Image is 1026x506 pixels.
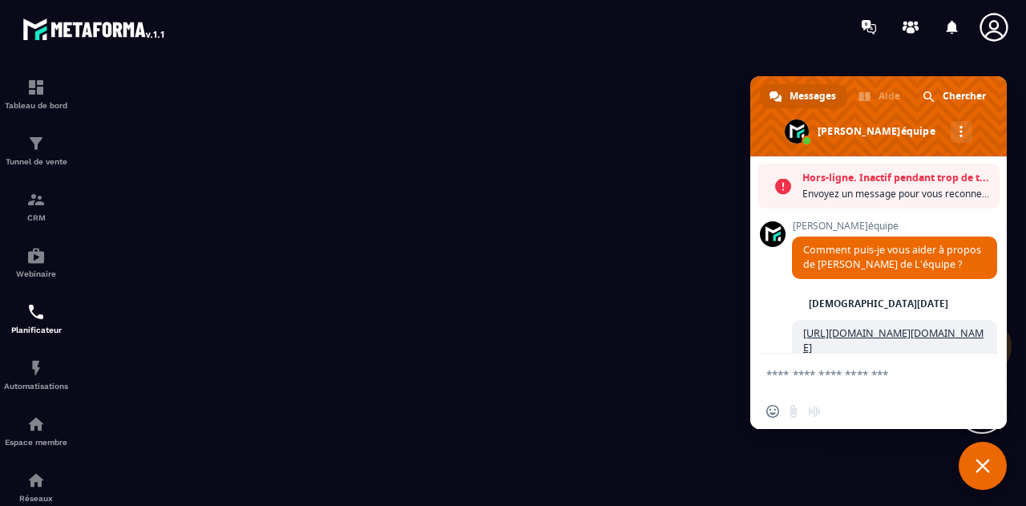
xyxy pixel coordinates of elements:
[4,101,68,110] p: Tableau de bord
[802,186,992,202] span: Envoyez un message pour vous reconnecter.
[4,234,68,290] a: automationsautomationsWebinaire
[4,269,68,278] p: Webinaire
[26,471,46,490] img: social-network
[26,246,46,265] img: automations
[4,122,68,178] a: formationformationTunnel de vente
[4,346,68,403] a: automationsautomationsAutomatisations
[4,382,68,391] p: Automatisations
[792,221,997,232] span: [PERSON_NAME]équipe
[943,84,986,108] span: Chercher
[803,326,984,354] a: [URL][DOMAIN_NAME][DOMAIN_NAME]
[766,405,779,418] span: Insérer un emoji
[913,84,997,108] a: Chercher
[4,290,68,346] a: schedulerschedulerPlanificateur
[26,78,46,97] img: formation
[790,84,836,108] span: Messages
[802,170,992,186] span: Hors-ligne. Inactif pendant trop de temps.
[766,354,959,394] textarea: Entrez votre message...
[26,302,46,322] img: scheduler
[803,243,981,271] span: Comment puis-je vous aider à propos de [PERSON_NAME] de L'équipe ?
[4,66,68,122] a: formationformationTableau de bord
[4,213,68,222] p: CRM
[809,299,948,309] div: [DEMOGRAPHIC_DATA][DATE]
[26,415,46,434] img: automations
[22,14,167,43] img: logo
[4,326,68,334] p: Planificateur
[760,84,847,108] a: Messages
[26,190,46,209] img: formation
[26,358,46,378] img: automations
[26,134,46,153] img: formation
[959,442,1007,490] a: Fermer le chat
[4,403,68,459] a: automationsautomationsEspace membre
[4,438,68,447] p: Espace membre
[4,178,68,234] a: formationformationCRM
[4,157,68,166] p: Tunnel de vente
